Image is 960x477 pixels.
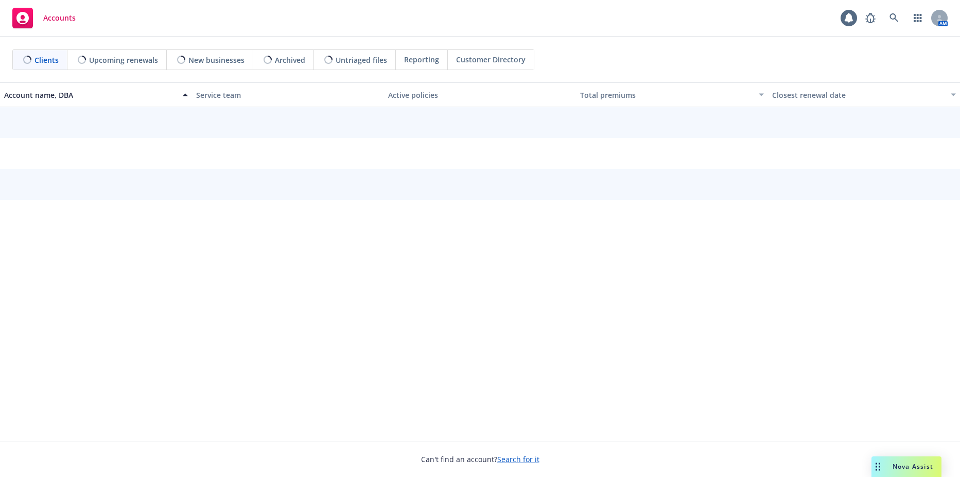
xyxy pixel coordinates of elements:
a: Report a Bug [860,8,881,28]
a: Accounts [8,4,80,32]
span: Reporting [404,54,439,65]
button: Active policies [384,82,576,107]
a: Search [884,8,904,28]
button: Closest renewal date [768,82,960,107]
span: Upcoming renewals [89,55,158,65]
span: New businesses [188,55,245,65]
a: Search for it [497,454,539,464]
button: Service team [192,82,384,107]
span: Clients [34,55,59,65]
div: Total premiums [580,90,753,100]
div: Service team [196,90,380,100]
div: Closest renewal date [772,90,945,100]
span: Archived [275,55,305,65]
a: Switch app [907,8,928,28]
span: Accounts [43,14,76,22]
span: Nova Assist [893,462,933,471]
span: Customer Directory [456,54,526,65]
div: Account name, DBA [4,90,177,100]
button: Nova Assist [871,456,941,477]
span: Can't find an account? [421,454,539,465]
div: Drag to move [871,456,884,477]
div: Active policies [388,90,572,100]
span: Untriaged files [336,55,387,65]
button: Total premiums [576,82,768,107]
